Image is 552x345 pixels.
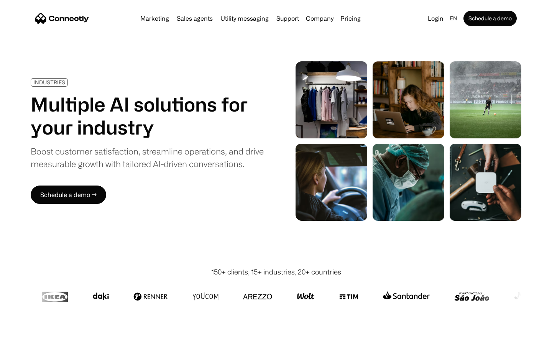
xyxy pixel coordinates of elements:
a: Schedule a demo [463,11,517,26]
a: Support [273,15,302,21]
div: Boost customer satisfaction, streamline operations, and drive measurable growth with tailored AI-... [31,145,264,170]
a: Utility messaging [217,15,272,21]
div: en [447,13,462,24]
div: en [450,13,457,24]
a: Sales agents [174,15,216,21]
div: Company [304,13,336,24]
a: Pricing [337,15,364,21]
div: 150+ clients, 15+ industries, 20+ countries [211,267,341,277]
a: Login [425,13,447,24]
div: Company [306,13,333,24]
div: INDUSTRIES [33,79,65,85]
a: Schedule a demo → [31,186,106,204]
a: Marketing [137,15,172,21]
h1: Multiple AI solutions for your industry [31,93,264,139]
ul: Language list [15,332,46,342]
a: home [35,13,89,24]
aside: Language selected: English [8,331,46,342]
